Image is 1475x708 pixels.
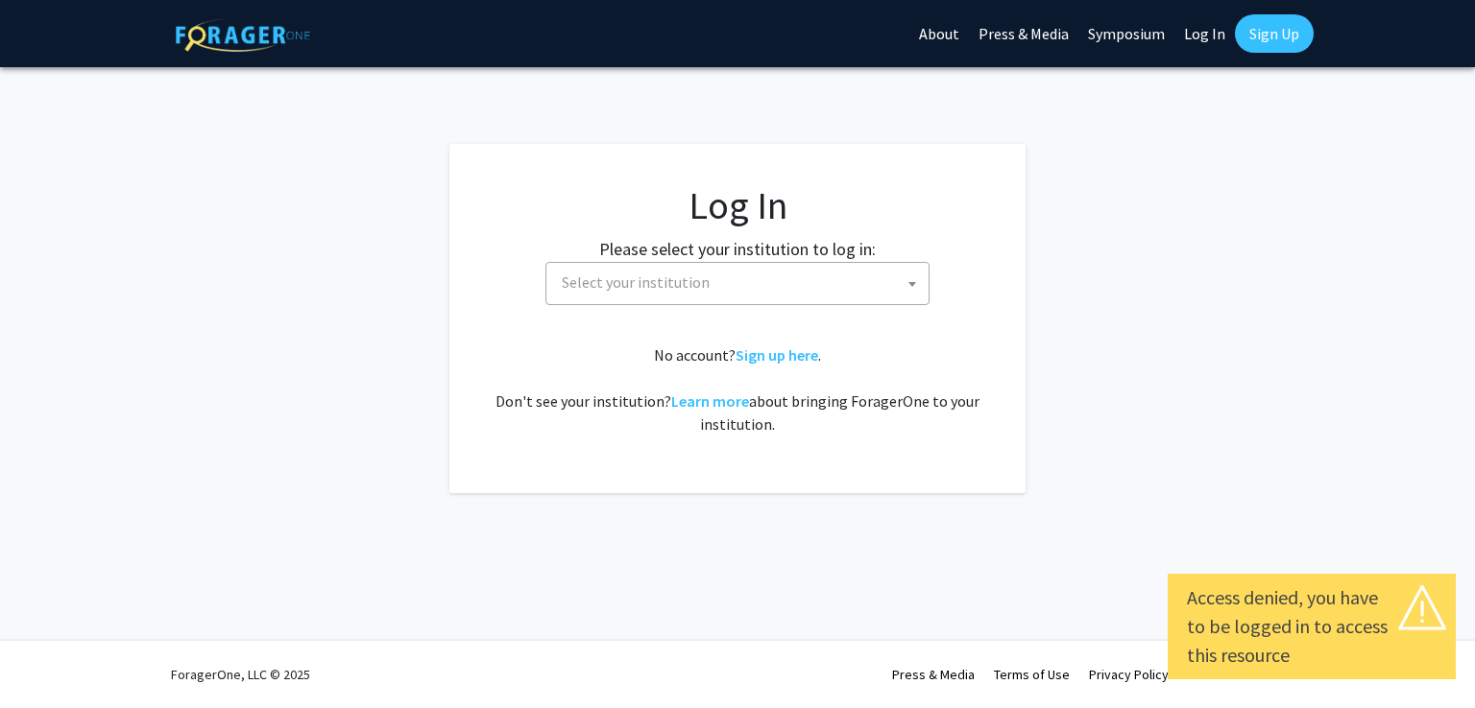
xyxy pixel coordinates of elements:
a: Privacy Policy [1089,666,1169,683]
a: Sign Up [1235,14,1314,53]
a: Sign up here [736,345,818,365]
span: Select your institution [562,272,710,292]
a: Learn more about bringing ForagerOne to your institution [671,391,749,411]
div: ForagerOne, LLC © 2025 [171,641,310,708]
span: Select your institution [554,263,929,302]
label: Please select your institution to log in: [599,236,876,262]
div: Access denied, you have to be logged in to access this resource [1187,583,1437,670]
div: No account? . Don't see your institution? about bringing ForagerOne to your institution. [488,343,987,436]
span: Select your institution [545,262,930,305]
h1: Log In [488,182,987,228]
a: Press & Media [892,666,975,683]
a: Terms of Use [994,666,1070,683]
img: ForagerOne Logo [176,18,310,52]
